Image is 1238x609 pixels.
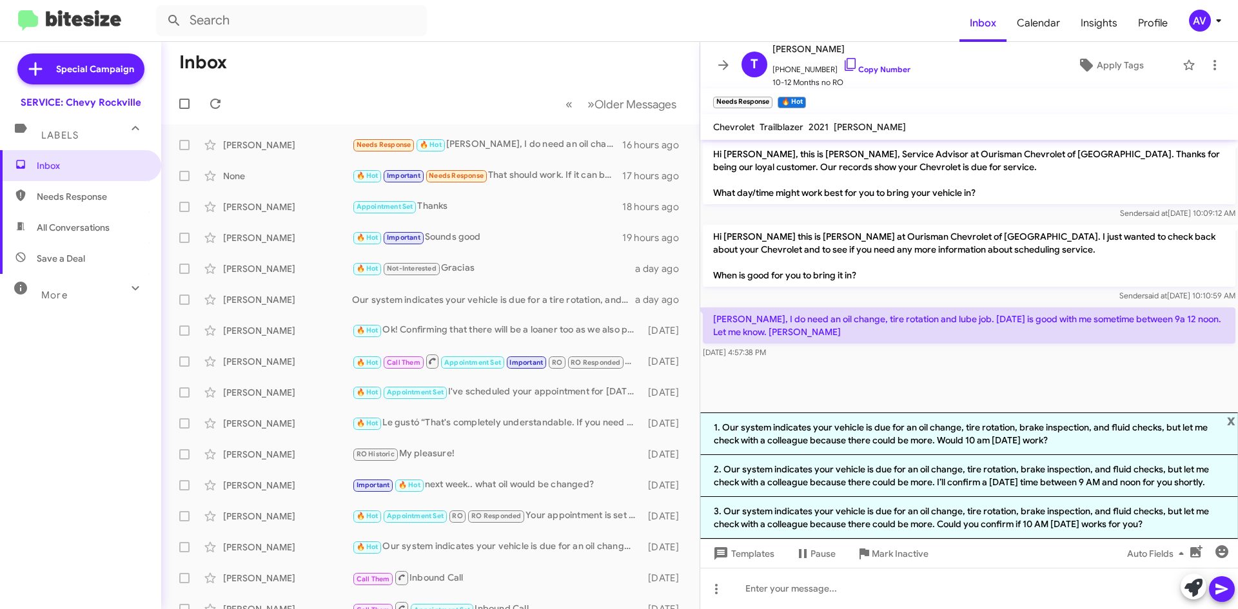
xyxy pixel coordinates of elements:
span: 🔥 Hot [357,326,378,334]
div: Inbound Call [352,570,642,586]
span: Pause [811,542,836,565]
span: said at [1145,208,1168,218]
div: 19 hours ago [622,231,689,244]
span: 🔥 Hot [357,419,378,427]
span: « [565,96,573,112]
p: Hi [PERSON_NAME] this is [PERSON_NAME] at Ourisman Chevrolet of [GEOGRAPHIC_DATA]. I just wanted ... [703,225,1235,287]
span: said at [1145,291,1167,300]
span: Auto Fields [1127,542,1189,565]
div: Your appointment is set for [DATE] at 8:00 AM. Thank you, and we look forward to seeing you! [352,508,642,523]
a: Calendar [1007,5,1070,42]
span: [PERSON_NAME] [834,121,906,133]
p: [PERSON_NAME], I do need an oil change, tire rotation and lube job. [DATE] is good with me someti... [703,307,1235,343]
div: Our system indicates your vehicle is due for an oil change, tire rotation, and multipoint inspection [352,539,642,554]
span: Appointment Set [387,388,444,396]
span: 🔥 Hot [357,264,378,273]
div: [DATE] [642,479,689,492]
div: [PERSON_NAME] [223,572,352,585]
div: [PERSON_NAME] [223,510,352,523]
small: 🔥 Hot [778,97,805,108]
span: 2021 [809,121,829,133]
input: Search [156,5,427,36]
small: Needs Response [713,97,772,108]
div: [PERSON_NAME] [223,324,352,337]
span: Appointment Set [444,358,501,367]
div: I've scheduled your appointment for [DATE] at 10 AM. We look forward to seeing you then! [352,385,642,400]
span: Needs Response [357,140,411,149]
div: Thanks [352,199,622,214]
div: [PERSON_NAME] [223,479,352,492]
span: 🔥 Hot [357,233,378,242]
button: Templates [700,542,785,565]
div: 17 hours ago [622,169,689,182]
div: Our system indicates your vehicle is due for a tire rotation, and multipoint inspection [352,293,635,306]
span: 🔥 Hot [357,358,378,367]
span: Chevrolet [713,121,754,133]
span: RO [452,512,462,520]
span: Special Campaign [56,63,134,75]
a: Profile [1128,5,1178,42]
a: Inbox [959,5,1007,42]
a: Insights [1070,5,1128,42]
span: 🔥 Hot [357,543,378,551]
span: Trailblazer [760,121,803,133]
span: Labels [41,130,79,141]
span: Important [387,233,420,242]
span: 10-12 Months no RO [772,76,910,89]
span: RO Historic [357,450,395,458]
div: That should work. If it can be first thing [352,168,622,183]
div: Le gustó “That's completely understandable. If you need to schedule an appointment later, feel fr... [352,416,642,430]
div: AV [1189,10,1211,32]
span: All Conversations [37,221,110,234]
span: Not-Interested [387,264,437,273]
span: Apply Tags [1097,53,1144,77]
div: [DATE] [642,510,689,523]
span: Needs Response [37,190,146,203]
div: SERVICE: Chevy Rockville [21,96,141,109]
button: Next [580,91,684,117]
div: [DATE] [642,417,689,430]
span: Sender [DATE] 10:10:59 AM [1119,291,1235,300]
span: Sender [DATE] 10:09:12 AM [1120,208,1235,218]
a: Copy Number [843,64,910,74]
span: [PERSON_NAME] [772,41,910,57]
span: Important [509,358,543,367]
a: Special Campaign [17,53,144,84]
li: 2. Our system indicates your vehicle is due for an oil change, tire rotation, brake inspection, a... [700,455,1238,497]
div: next week.. what oil would be changed? [352,478,642,492]
span: T [751,54,758,75]
div: a day ago [635,293,689,306]
span: Appointment Set [387,512,444,520]
button: Auto Fields [1117,542,1199,565]
span: [DATE] 4:57:38 PM [703,347,766,357]
div: [DATE] [642,572,689,585]
li: 3. Our system indicates your vehicle is due for an oil change, tire rotation, brake inspection, a... [700,497,1238,539]
nav: Page navigation example [558,91,684,117]
button: Previous [558,91,580,117]
div: [PERSON_NAME] [223,448,352,461]
div: 16 hours ago [622,139,689,151]
span: Important [387,171,420,180]
span: Older Messages [594,97,676,111]
div: [PERSON_NAME] [223,139,352,151]
span: Call Them [387,358,420,367]
div: [DATE] [642,541,689,554]
span: 🔥 Hot [357,171,378,180]
div: [PERSON_NAME] [223,262,352,275]
div: None [223,169,352,182]
button: AV [1178,10,1224,32]
div: [PERSON_NAME] [223,200,352,213]
span: Appointment Set [357,202,413,211]
button: Pause [785,542,846,565]
div: [DATE] [642,448,689,461]
span: Mark Inactive [872,542,928,565]
span: RO [552,358,562,367]
span: More [41,289,68,301]
div: [PERSON_NAME] [223,417,352,430]
button: Mark Inactive [846,542,939,565]
span: Save a Deal [37,252,85,265]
